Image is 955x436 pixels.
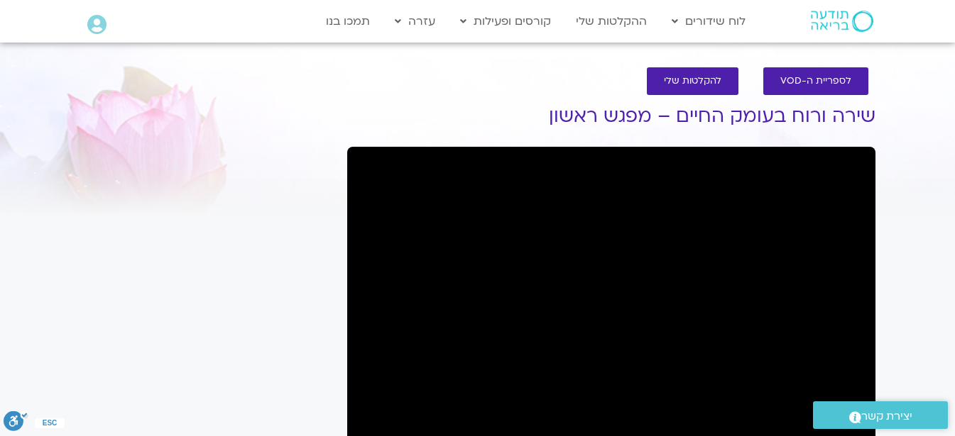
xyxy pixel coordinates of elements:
a: ההקלטות שלי [569,8,654,35]
a: קורסים ופעילות [453,8,558,35]
img: תודעה בריאה [811,11,873,32]
a: לספריית ה-VOD [763,67,868,95]
a: להקלטות שלי [647,67,738,95]
span: יצירת קשר [861,407,912,426]
a: לוח שידורים [665,8,753,35]
a: תמכו בנו [319,8,377,35]
a: עזרה [388,8,442,35]
span: לספריית ה-VOD [780,76,851,86]
h1: שירה ורוח בעומק החיים – מפגש ראשון [347,106,875,127]
span: להקלטות שלי [664,76,721,86]
a: יצירת קשר [813,401,948,429]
